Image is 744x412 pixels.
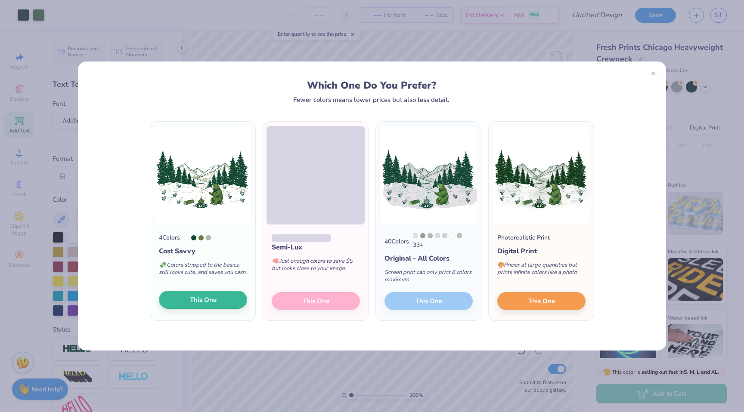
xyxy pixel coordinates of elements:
[528,296,555,306] span: This One
[159,233,180,242] div: 4 Colors
[497,261,504,269] span: 🎨
[413,233,418,238] div: 663 C
[442,233,447,238] div: 427 C
[497,256,586,285] div: Pricier at large quantities but prints infinite colors like a photo
[497,292,586,310] button: This One
[497,233,550,242] div: Photorealistic Print
[159,261,166,269] span: 💸
[449,233,455,238] div: White
[492,126,590,224] img: Photorealistic preview
[272,242,360,252] div: Semi-Lux
[497,246,586,256] div: Digital Print
[272,257,279,265] span: 🧠
[159,291,247,309] button: This One
[154,126,252,224] img: 4 color option
[159,256,247,285] div: Colors stripped to the basics, still looks cute, and saves you cash.
[191,235,196,240] div: 3435 C
[413,233,473,249] div: 33 +
[159,246,247,256] div: Cost Savvy
[272,252,360,281] div: Just enough colors to save $$ but looks close to your image.
[102,80,642,91] div: Which One Do You Prefer?
[457,233,462,238] div: 5665 C
[198,235,204,240] div: 575 C
[379,126,477,224] img: 40 color option
[384,237,409,246] div: 40 Colors
[384,253,473,264] div: Original - All Colors
[435,233,440,238] div: 7541 C
[206,235,211,240] div: 5655 C
[420,233,425,238] div: 5635 C
[384,264,473,292] div: Screen print can only print 8 colors maximum.
[184,235,189,240] div: White
[190,295,217,305] span: This One
[428,233,433,238] div: 5655 C
[293,96,449,103] div: Fewer colors means lower prices but also less detail.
